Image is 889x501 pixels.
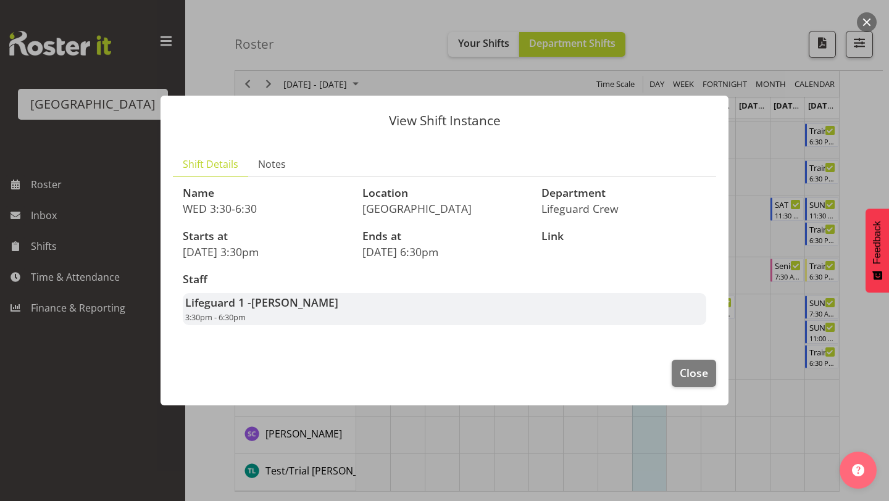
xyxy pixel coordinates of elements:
p: [GEOGRAPHIC_DATA] [362,202,527,215]
h3: Staff [183,273,706,286]
p: Lifeguard Crew [541,202,706,215]
h3: Starts at [183,230,348,242]
h3: Link [541,230,706,242]
span: Feedback [872,221,883,264]
h3: Location [362,187,527,199]
p: View Shift Instance [173,114,716,127]
span: 3:30pm - 6:30pm [185,312,246,323]
span: Shift Details [183,157,238,172]
button: Feedback - Show survey [866,209,889,292]
p: WED 3:30-6:30 [183,202,348,215]
h3: Name [183,187,348,199]
p: [DATE] 6:30pm [362,245,527,259]
img: help-xxl-2.png [852,464,864,476]
button: Close [672,360,716,387]
span: [PERSON_NAME] [251,295,338,310]
p: [DATE] 3:30pm [183,245,348,259]
span: Notes [258,157,286,172]
span: Close [680,365,708,381]
strong: Lifeguard 1 - [185,295,338,310]
h3: Ends at [362,230,527,242]
h3: Department [541,187,706,199]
